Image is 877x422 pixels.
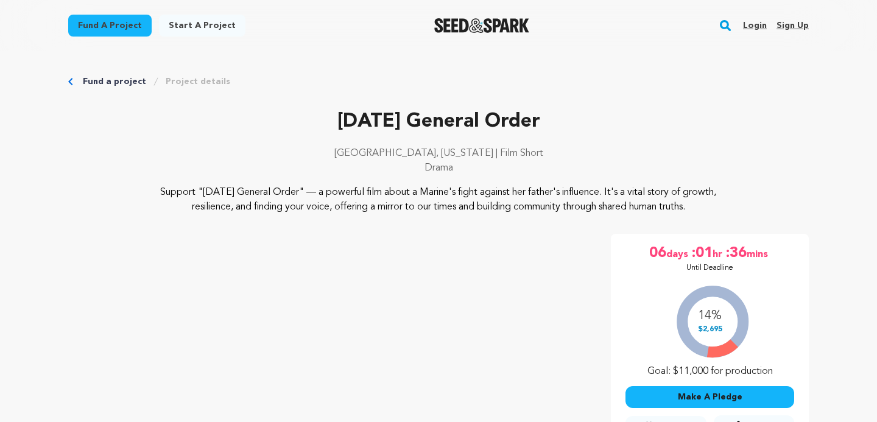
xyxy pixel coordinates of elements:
[68,146,809,161] p: [GEOGRAPHIC_DATA], [US_STATE] | Film Short
[666,244,691,263] span: days
[725,244,747,263] span: :36
[691,244,713,263] span: :01
[686,263,733,273] p: Until Deadline
[747,244,770,263] span: mins
[68,107,809,136] p: [DATE] General Order
[83,76,146,88] a: Fund a project
[743,16,767,35] a: Login
[777,16,809,35] a: Sign up
[166,76,230,88] a: Project details
[143,185,735,214] p: Support "[DATE] General Order" — a powerful film about a Marine's fight against her father's infl...
[625,386,794,408] button: Make A Pledge
[68,76,809,88] div: Breadcrumb
[159,15,245,37] a: Start a project
[68,15,152,37] a: Fund a project
[68,161,809,175] p: Drama
[434,18,530,33] a: Seed&Spark Homepage
[713,244,725,263] span: hr
[649,244,666,263] span: 06
[434,18,530,33] img: Seed&Spark Logo Dark Mode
